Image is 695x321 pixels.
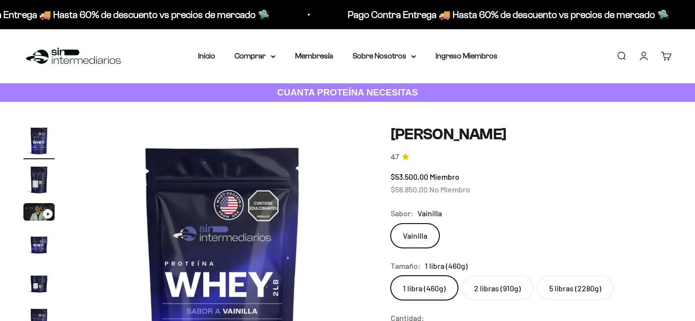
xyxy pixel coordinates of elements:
[391,125,672,144] h1: [PERSON_NAME]
[295,52,333,60] a: Membresía
[235,50,276,62] summary: Comprar
[391,152,399,163] span: 4.7
[391,260,421,272] legend: Tamaño:
[417,207,442,220] span: Vainilla
[391,172,428,181] span: $53.500,00
[23,125,55,159] button: Ir al artículo 1
[429,185,470,194] span: No Miembro
[323,7,645,22] p: Pago Contra Entrega 🚚 Hasta 60% de descuento vs precios de mercado 🛸
[425,260,468,272] span: 1 libra (460g)
[23,267,55,302] button: Ir al artículo 5
[23,125,55,156] img: Proteína Whey - Vainilla
[391,152,672,163] a: 4.74.7 de 5.0 estrellas
[277,87,418,97] strong: CUANTA PROTEÍNA NECESITAS
[198,52,215,60] a: Inicio
[430,172,459,181] span: Miembro
[23,164,55,198] button: Ir al artículo 2
[23,267,55,299] img: Proteína Whey - Vainilla
[353,50,416,62] summary: Sobre Nosotros
[23,203,55,224] button: Ir al artículo 3
[391,185,428,194] span: $58.850,00
[436,52,497,60] a: Ingreso Miembros
[23,228,55,260] img: Proteína Whey - Vainilla
[23,228,55,263] button: Ir al artículo 4
[391,207,414,220] legend: Sabor:
[23,164,55,195] img: Proteína Whey - Vainilla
